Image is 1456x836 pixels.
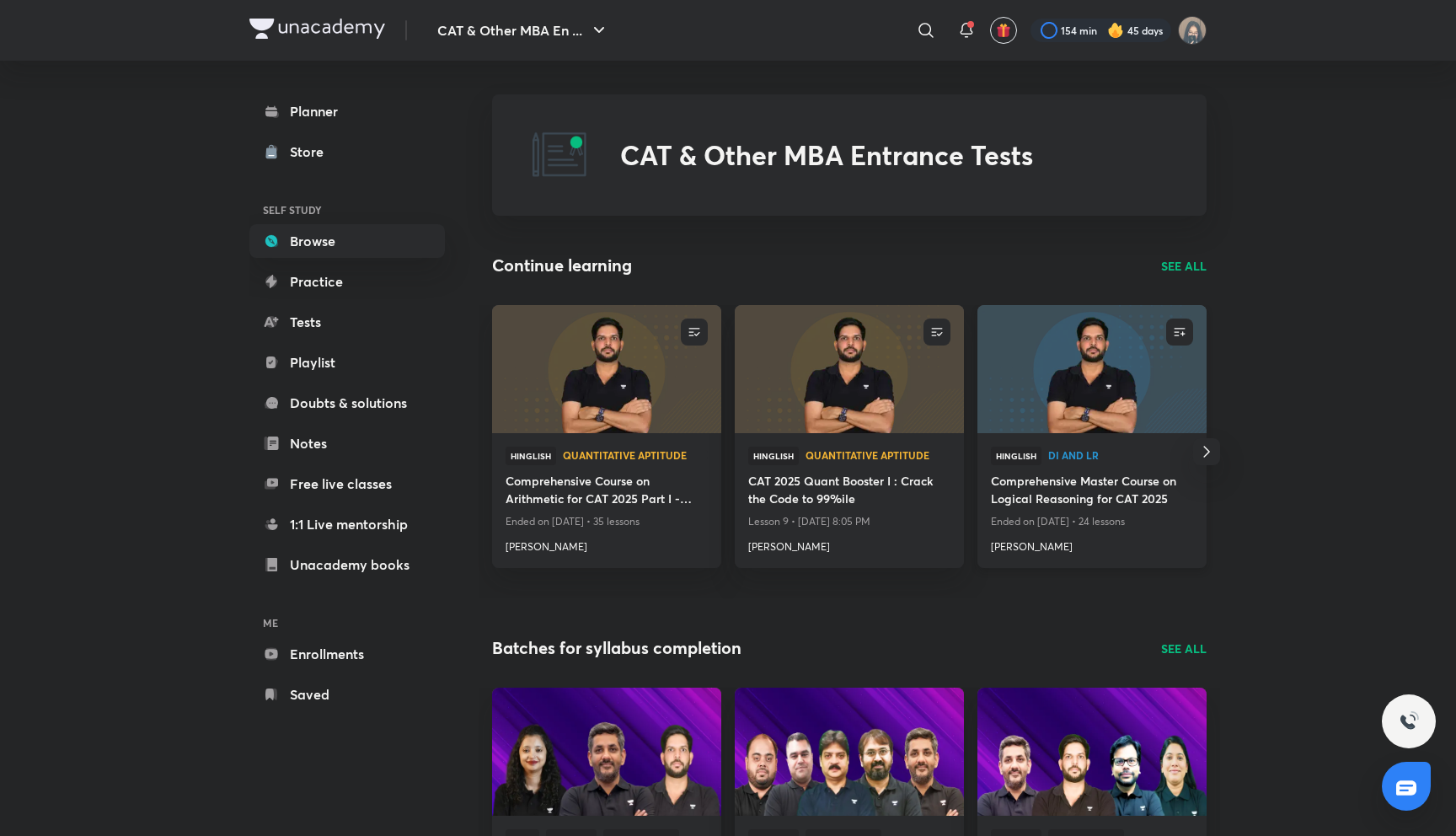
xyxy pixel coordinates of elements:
[991,511,1193,533] p: Ended on [DATE] • 24 lessons
[1107,22,1124,39] img: streak
[492,253,632,278] h2: Continue learning
[732,303,966,434] img: new-thumbnail
[563,450,708,460] span: Quantitative Aptitude
[506,511,708,533] p: Ended on [DATE] • 35 lessons
[806,450,950,462] a: Quantitative Aptitude
[249,305,445,339] a: Tests
[249,346,445,379] a: Playlist
[506,447,556,465] span: Hinglish
[748,511,950,533] p: Lesson 9 • [DATE] 8:05 PM
[249,135,445,169] a: Store
[249,548,445,581] a: Unacademy books
[506,533,708,555] a: [PERSON_NAME]
[249,19,385,39] img: Company Logo
[975,686,1208,817] img: Thumbnail
[990,17,1017,44] button: avatar
[249,678,445,711] a: Saved
[977,305,1207,433] a: new-thumbnail
[996,23,1011,38] img: avatar
[991,533,1193,555] a: [PERSON_NAME]
[991,472,1193,511] a: Comprehensive Master Course on Logical Reasoning for CAT 2025
[506,472,708,511] a: Comprehensive Course on Arithmetic for CAT 2025 Part I - Zero to Mastery
[249,196,445,224] h6: SELF STUDY
[249,265,445,298] a: Practice
[249,467,445,501] a: Free live classes
[490,686,723,817] img: Thumbnail
[249,386,445,420] a: Doubts & solutions
[492,635,741,661] h2: Batches for syllabus completion
[748,533,950,555] a: [PERSON_NAME]
[249,608,445,637] h6: ME
[533,128,586,182] img: CAT & Other MBA Entrance Tests
[1399,711,1419,731] img: ttu
[1161,640,1207,657] a: SEE ALL
[1048,450,1193,460] span: DI and LR
[1161,257,1207,275] a: SEE ALL
[492,305,721,433] a: new-thumbnail
[290,142,334,162] div: Store
[427,13,619,47] button: CAT & Other MBA En ...
[563,450,708,462] a: Quantitative Aptitude
[732,686,966,817] img: Thumbnail
[249,224,445,258] a: Browse
[975,303,1208,434] img: new-thumbnail
[249,637,445,671] a: Enrollments
[249,19,385,43] a: Company Logo
[1048,450,1193,462] a: DI and LR
[490,303,723,434] img: new-thumbnail
[249,507,445,541] a: 1:1 Live mentorship
[748,447,799,465] span: Hinglish
[991,447,1041,465] span: Hinglish
[249,94,445,128] a: Planner
[806,450,950,460] span: Quantitative Aptitude
[735,305,964,433] a: new-thumbnail
[1178,16,1207,45] img: Jarul Jangid
[249,426,445,460] a: Notes
[620,139,1033,171] h2: CAT & Other MBA Entrance Tests
[748,472,950,511] a: CAT 2025 Quant Booster I : Crack the Code to 99%ile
